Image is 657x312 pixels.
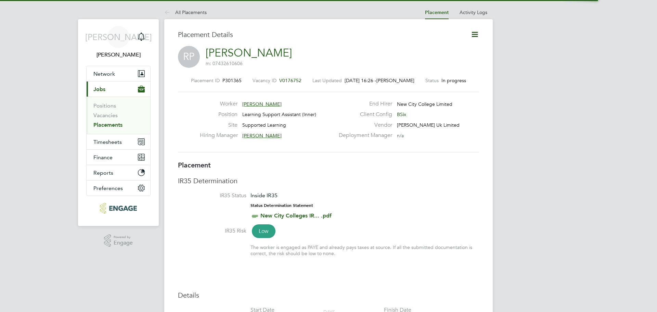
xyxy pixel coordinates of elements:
label: Worker [200,100,237,108]
b: Placement [178,161,211,169]
span: [PERSON_NAME] [376,77,414,84]
span: Preferences [93,185,123,191]
span: Timesheets [93,139,122,145]
button: Preferences [87,180,150,196]
label: Site [200,122,237,129]
span: Finance [93,154,113,161]
span: Jerin Aktar [86,51,151,59]
a: Go to home page [86,203,151,214]
button: Timesheets [87,134,150,149]
span: Learning Support Assistant (Inner) [242,111,316,117]
span: Jobs [93,86,105,92]
span: RP [178,46,200,68]
button: Reports [87,165,150,180]
span: Low [252,224,275,238]
h3: Details [178,291,479,300]
h3: Placement Details [178,30,460,39]
span: [PERSON_NAME] Uk Limited [397,122,460,128]
button: Network [87,66,150,81]
span: Supported Learning [242,122,286,128]
label: Client Config [335,111,392,118]
span: m: 07432610606 [206,60,243,66]
label: Last Updated [312,77,342,84]
a: Placement [425,10,449,15]
label: Position [200,111,237,118]
span: Powered by [114,234,133,240]
img: morganhunt-logo-retina.png [100,203,137,214]
span: Network [93,71,115,77]
label: End Hirer [335,100,392,108]
span: [PERSON_NAME] [242,133,282,139]
label: Status [425,77,439,84]
span: New City College Limited [397,101,452,107]
span: BSix [397,111,406,117]
a: Vacancies [93,112,118,118]
span: V0176752 [279,77,301,84]
a: [PERSON_NAME][PERSON_NAME] [86,26,151,59]
label: Placement ID [191,77,220,84]
a: All Placements [164,9,207,15]
label: IR35 Status [178,192,246,199]
strong: Status Determination Statement [250,203,313,208]
span: Engage [114,240,133,246]
nav: Main navigation [78,19,159,226]
a: New City Colleges IR... .pdf [260,212,332,219]
span: In progress [441,77,466,84]
a: Activity Logs [460,9,487,15]
span: [PERSON_NAME] [242,101,282,107]
a: [PERSON_NAME] [206,46,292,60]
div: Jobs [87,97,150,134]
span: [DATE] 16:26 - [345,77,376,84]
div: The worker is engaged as PAYE and already pays taxes at source. If all the submitted documentatio... [250,244,479,257]
button: Finance [87,150,150,165]
a: Powered byEngage [104,234,133,247]
span: P301365 [222,77,242,84]
a: Placements [93,122,123,128]
h3: IR35 Determination [178,176,479,185]
span: n/a [397,133,404,139]
span: [PERSON_NAME] [85,33,152,41]
a: Positions [93,102,116,109]
label: Hiring Manager [200,132,237,139]
label: Vendor [335,122,392,129]
label: Deployment Manager [335,132,392,139]
span: Reports [93,170,113,176]
span: Inside IR35 [250,192,278,199]
button: Jobs [87,82,150,97]
label: IR35 Risk [178,227,246,235]
label: Vacancy ID [253,77,276,84]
